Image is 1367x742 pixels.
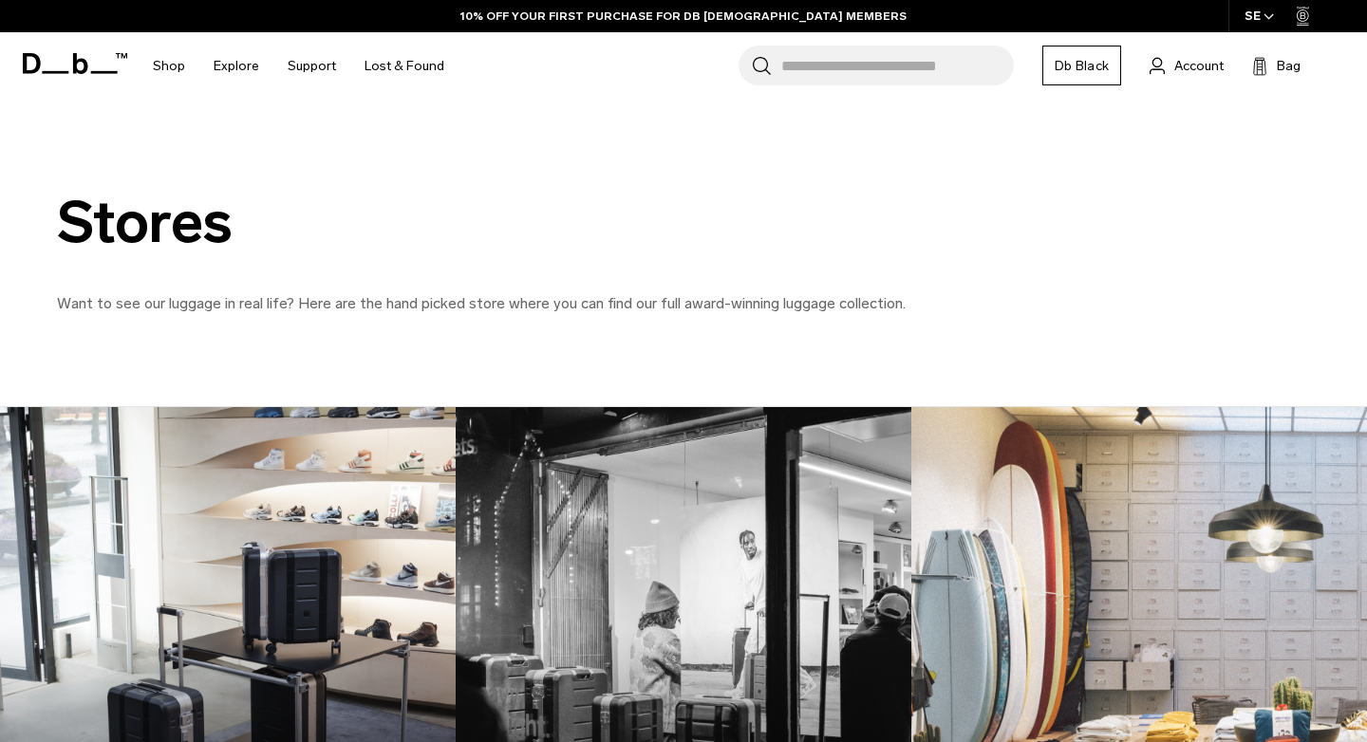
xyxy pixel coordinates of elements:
a: Db Black [1042,46,1121,85]
a: Lost & Found [365,32,444,100]
a: 10% OFF YOUR FIRST PURCHASE FOR DB [DEMOGRAPHIC_DATA] MEMBERS [460,8,907,25]
span: Account [1174,56,1224,76]
a: Explore [214,32,259,100]
a: Shop [153,32,185,100]
nav: Main Navigation [139,32,459,100]
a: Support [288,32,336,100]
button: Bag [1252,54,1301,77]
div: Stores [57,191,911,254]
p: Want to see our luggage in real life? Here are the hand picked store where you can find our full ... [57,292,911,315]
a: Account [1150,54,1224,77]
span: Bag [1277,56,1301,76]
